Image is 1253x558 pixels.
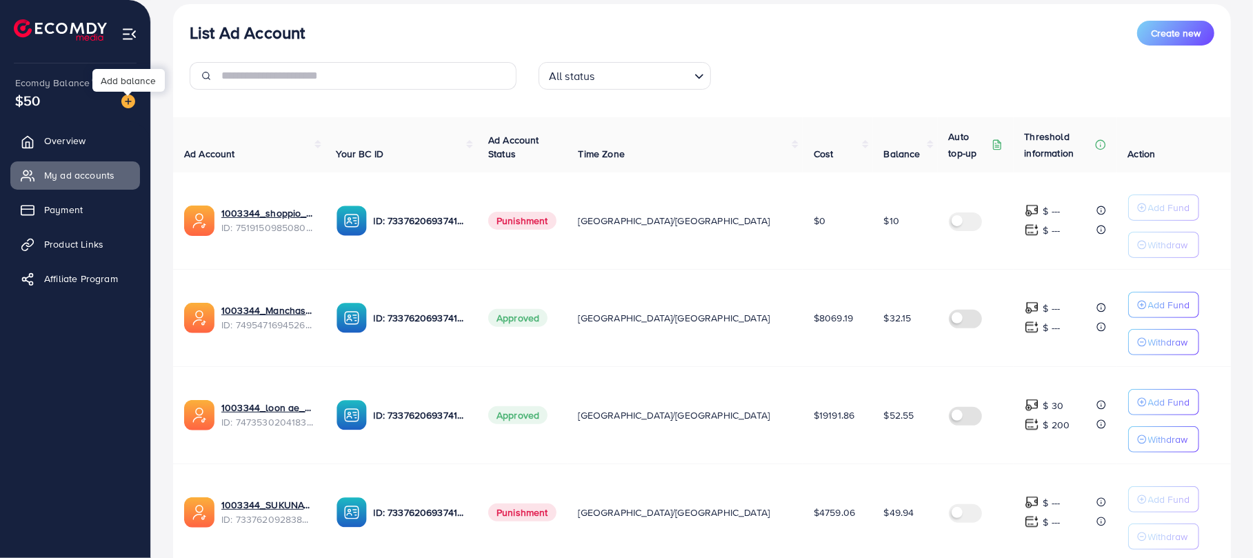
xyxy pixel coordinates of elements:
[488,504,557,521] span: Punishment
[1128,195,1199,221] button: Add Fund
[1025,223,1039,237] img: top-up amount
[374,504,467,521] p: ID: 7337620693741338625
[184,303,214,333] img: ic-ads-acc.e4c84228.svg
[579,506,770,519] span: [GEOGRAPHIC_DATA]/[GEOGRAPHIC_DATA]
[1025,203,1039,218] img: top-up amount
[337,206,367,236] img: ic-ba-acc.ded83a64.svg
[1025,495,1039,510] img: top-up amount
[221,318,314,332] span: ID: 7495471694526988304
[92,69,165,92] div: Add balance
[337,400,367,430] img: ic-ba-acc.ded83a64.svg
[1043,495,1061,511] p: $ ---
[10,265,140,292] a: Affiliate Program
[1043,397,1064,414] p: $ 30
[1128,292,1199,318] button: Add Fund
[1128,232,1199,258] button: Withdraw
[884,147,921,161] span: Balance
[15,90,40,110] span: $50
[884,214,899,228] span: $10
[1043,300,1061,317] p: $ ---
[221,401,314,415] a: 1003344_loon ae_1740066863007
[221,498,314,526] div: <span class='underline'>1003344_SUKUNAT_1708423019062</span></br>7337620928383565826
[579,147,625,161] span: Time Zone
[374,407,467,424] p: ID: 7337620693741338625
[337,303,367,333] img: ic-ba-acc.ded83a64.svg
[1043,222,1061,239] p: $ ---
[10,196,140,223] a: Payment
[121,26,137,42] img: menu
[1148,394,1190,410] p: Add Fund
[184,400,214,430] img: ic-ads-acc.e4c84228.svg
[44,272,118,286] span: Affiliate Program
[1043,203,1061,219] p: $ ---
[579,408,770,422] span: [GEOGRAPHIC_DATA]/[GEOGRAPHIC_DATA]
[579,214,770,228] span: [GEOGRAPHIC_DATA]/[GEOGRAPHIC_DATA]
[1148,528,1188,545] p: Withdraw
[1128,147,1156,161] span: Action
[884,408,914,422] span: $52.55
[374,310,467,326] p: ID: 7337620693741338625
[1128,389,1199,415] button: Add Fund
[374,212,467,229] p: ID: 7337620693741338625
[1148,334,1188,350] p: Withdraw
[221,206,314,235] div: <span class='underline'>1003344_shoppio_1750688962312</span></br>7519150985080684551
[221,415,314,429] span: ID: 7473530204183674896
[814,311,853,325] span: $8069.19
[599,63,689,86] input: Search for option
[1043,319,1061,336] p: $ ---
[1128,486,1199,512] button: Add Fund
[1194,496,1243,548] iframe: Chat
[1043,514,1061,530] p: $ ---
[184,147,235,161] span: Ad Account
[814,147,834,161] span: Cost
[221,401,314,429] div: <span class='underline'>1003344_loon ae_1740066863007</span></br>7473530204183674896
[44,237,103,251] span: Product Links
[221,221,314,235] span: ID: 7519150985080684551
[1148,199,1190,216] p: Add Fund
[1128,426,1199,452] button: Withdraw
[884,506,914,519] span: $49.94
[539,62,711,90] div: Search for option
[15,76,90,90] span: Ecomdy Balance
[221,498,314,512] a: 1003344_SUKUNAT_1708423019062
[1025,128,1092,161] p: Threshold information
[221,512,314,526] span: ID: 7337620928383565826
[1151,26,1201,40] span: Create new
[337,147,384,161] span: Your BC ID
[1025,398,1039,412] img: top-up amount
[337,497,367,528] img: ic-ba-acc.ded83a64.svg
[221,206,314,220] a: 1003344_shoppio_1750688962312
[814,408,854,422] span: $19191.86
[488,212,557,230] span: Punishment
[488,133,539,161] span: Ad Account Status
[10,230,140,258] a: Product Links
[1025,515,1039,529] img: top-up amount
[1025,301,1039,315] img: top-up amount
[1128,524,1199,550] button: Withdraw
[1043,417,1070,433] p: $ 200
[1148,237,1188,253] p: Withdraw
[546,66,598,86] span: All status
[14,19,107,41] img: logo
[1128,329,1199,355] button: Withdraw
[949,128,989,161] p: Auto top-up
[10,161,140,189] a: My ad accounts
[221,303,314,332] div: <span class='underline'>1003344_Manchaster_1745175503024</span></br>7495471694526988304
[10,127,140,155] a: Overview
[814,506,855,519] span: $4759.06
[1025,417,1039,432] img: top-up amount
[814,214,825,228] span: $0
[1137,21,1214,46] button: Create new
[579,311,770,325] span: [GEOGRAPHIC_DATA]/[GEOGRAPHIC_DATA]
[44,134,86,148] span: Overview
[884,311,912,325] span: $32.15
[1148,297,1190,313] p: Add Fund
[1148,431,1188,448] p: Withdraw
[44,168,114,182] span: My ad accounts
[44,203,83,217] span: Payment
[1148,491,1190,508] p: Add Fund
[488,406,548,424] span: Approved
[184,497,214,528] img: ic-ads-acc.e4c84228.svg
[488,309,548,327] span: Approved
